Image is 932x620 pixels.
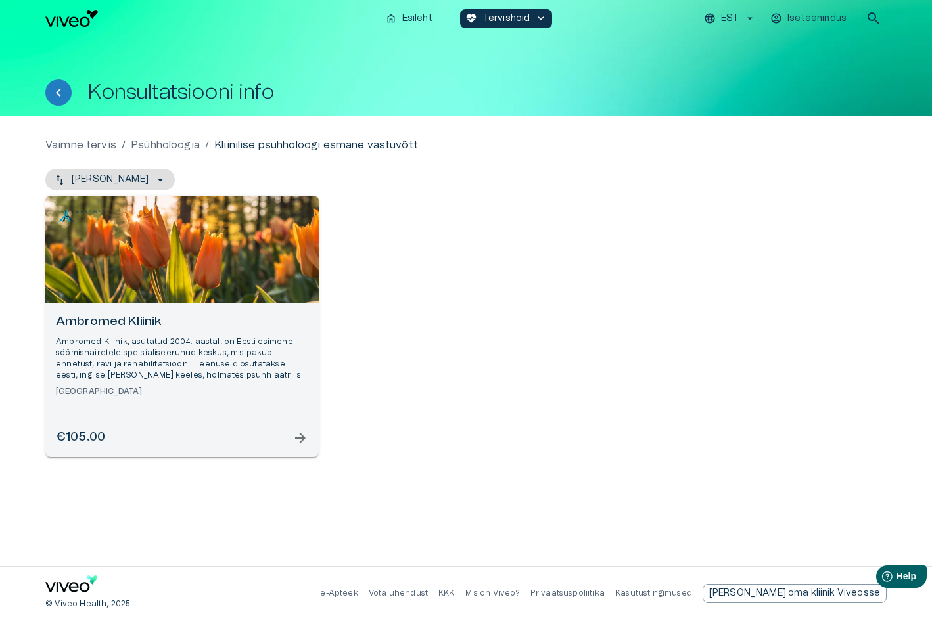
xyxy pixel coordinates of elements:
p: © Viveo Health, 2025 [45,598,130,609]
h6: €105.00 [56,429,105,447]
button: Iseteenindus [768,9,850,28]
p: [PERSON_NAME] [72,173,149,187]
p: / [122,137,126,153]
button: EST [702,9,758,28]
button: open search modal [860,5,887,32]
button: [PERSON_NAME] [45,169,175,190]
h6: Ambromed Kliinik [56,313,308,331]
a: Privaatsuspoliitika [530,589,605,597]
a: Navigate to homepage [45,10,375,27]
span: keyboard_arrow_down [535,12,547,24]
p: [PERSON_NAME] oma kliinik Viveosse [709,587,880,600]
span: ecg_heart [465,12,477,24]
a: Vaimne tervis [45,137,116,153]
button: ecg_heartTervishoidkeyboard_arrow_down [460,9,553,28]
p: Kliinilise psühholoogi esmane vastuvõtt [214,137,418,153]
a: Psühholoogia [131,137,200,153]
p: Ambromed Kliinik, asutatud 2004. aastal, on Eesti esimene söömis­häiretele spetsialiseerunud kesk... [56,336,308,382]
p: Tervishoid [482,12,530,26]
button: Tagasi [45,79,72,106]
p: Iseteenindus [787,12,847,26]
h1: Konsultatsiooni info [87,81,274,104]
p: Võta ühendust [369,588,428,599]
a: Kasutustingimused [615,589,692,597]
p: EST [721,12,739,26]
img: Viveo logo [45,10,98,27]
a: Send email to partnership request to viveo [703,584,887,603]
span: search [866,11,881,26]
p: / [205,137,209,153]
a: e-Apteek [320,589,358,597]
p: Esileht [402,12,432,26]
span: home [385,12,397,24]
iframe: Help widget launcher [829,560,932,597]
span: arrow_forward [292,430,308,446]
p: Mis on Viveo? [465,588,520,599]
a: Open selected supplier available booking dates [45,196,319,457]
div: [PERSON_NAME] oma kliinik Viveosse [703,584,887,603]
img: Ambromed Kliinik logo [55,206,108,227]
button: homeEsileht [380,9,439,28]
a: Navigate to home page [45,575,98,597]
h6: [GEOGRAPHIC_DATA] [56,386,308,397]
a: KKK [438,589,455,597]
